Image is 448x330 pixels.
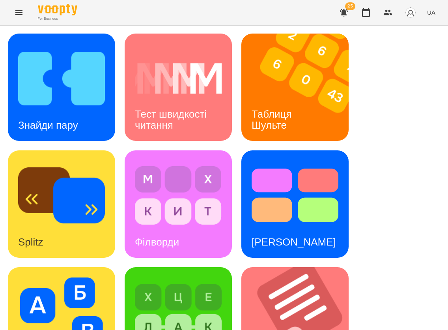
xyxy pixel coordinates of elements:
[241,150,349,258] a: Тест Струпа[PERSON_NAME]
[125,34,232,141] a: Тест швидкості читанняТест швидкості читання
[252,236,336,248] h3: [PERSON_NAME]
[18,236,43,248] h3: Splitz
[252,108,295,131] h3: Таблиця Шульте
[8,150,115,258] a: SplitzSplitz
[135,161,222,230] img: Філворди
[241,34,358,141] img: Таблиця Шульте
[252,161,338,230] img: Тест Струпа
[38,16,77,21] span: For Business
[38,4,77,15] img: Voopty Logo
[241,34,349,141] a: Таблиця ШультеТаблиця Шульте
[427,8,435,17] span: UA
[9,3,28,22] button: Menu
[345,2,355,10] span: 25
[18,44,105,113] img: Знайди пару
[424,5,439,20] button: UA
[135,236,179,248] h3: Філворди
[135,44,222,113] img: Тест швидкості читання
[18,119,78,131] h3: Знайди пару
[8,34,115,141] a: Знайди паруЗнайди пару
[405,7,416,18] img: avatar_s.png
[135,108,209,131] h3: Тест швидкості читання
[18,161,105,230] img: Splitz
[125,150,232,258] a: ФілвордиФілворди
